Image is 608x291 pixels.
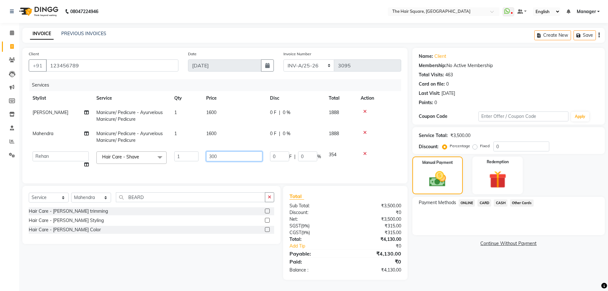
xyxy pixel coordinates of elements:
div: Hair Care - [PERSON_NAME] Color [29,226,101,233]
button: +91 [29,59,47,72]
div: Payable: [285,250,345,257]
span: | [279,109,280,116]
label: Redemption [487,159,509,165]
th: Total [325,91,357,105]
div: No Active Membership [419,62,598,69]
th: Disc [266,91,325,105]
div: Discount: [285,209,345,216]
span: 0 % [283,130,290,137]
div: 463 [445,72,453,78]
span: Total [289,193,304,200]
span: CARD [477,199,491,207]
span: CASH [494,199,507,207]
a: Client [434,53,446,60]
span: Manicure/ Pedicure - Ayurvelous Manicure/ Pedicure [96,131,163,143]
div: Paid: [285,258,345,265]
div: ₹0 [356,243,406,249]
span: 1600 [206,110,216,115]
span: Manicure/ Pedicure - Ayurvelous Manicure/ Pedicure [96,110,163,122]
span: 354 [329,152,336,157]
span: % [317,153,321,160]
span: | [294,153,296,160]
span: 1600 [206,131,216,136]
label: Manual Payment [422,160,453,165]
span: CGST [289,230,301,235]
div: 0 [434,99,437,106]
span: 1 [174,110,177,115]
input: Enter Offer / Coupon Code [478,111,568,121]
span: 9% [302,223,308,228]
div: Discount: [419,143,439,150]
th: Qty [170,91,202,105]
span: F [289,153,292,160]
div: ₹3,500.00 [345,203,406,209]
div: Name: [419,53,433,60]
a: x [139,154,142,160]
span: | [279,130,280,137]
span: 1 [174,131,177,136]
div: Total Visits: [419,72,444,78]
div: ( ) [285,223,345,229]
div: Card on file: [419,81,445,88]
div: Membership: [419,62,447,69]
div: [DATE] [441,90,455,97]
b: 08047224946 [70,3,98,20]
div: ₹315.00 [345,229,406,236]
label: Invoice Number [283,51,311,57]
input: Search by Name/Mobile/Email/Code [46,59,178,72]
div: Total: [285,236,345,243]
span: Payment Methods [419,199,456,206]
span: Mahendra [33,131,53,136]
span: Other Cards [510,199,534,207]
th: Service [93,91,170,105]
div: ₹4,130.00 [345,267,406,273]
div: Net: [285,216,345,223]
a: Add Tip [285,243,355,249]
span: 1888 [329,110,339,115]
span: Hair Care - Shave [102,154,139,160]
span: Manager [577,8,596,15]
button: Save [574,30,596,40]
button: Create New [534,30,571,40]
div: Last Visit: [419,90,440,97]
div: Sub Total: [285,203,345,209]
button: Apply [571,112,589,121]
label: Fixed [480,143,490,149]
span: 0 F [270,130,276,137]
div: ₹4,130.00 [345,236,406,243]
div: ₹4,130.00 [345,250,406,257]
img: _gift.svg [484,169,512,190]
div: Hair Care - [PERSON_NAME] trimming [29,208,108,215]
a: PREVIOUS INVOICES [61,31,106,36]
span: SGST [289,223,301,229]
div: Coupon Code [419,113,479,120]
img: _cash.svg [424,169,451,189]
input: Search or Scan [116,192,265,202]
a: INVOICE [30,28,54,40]
div: Services [29,79,406,91]
div: ₹3,500.00 [345,216,406,223]
th: Stylist [29,91,93,105]
div: Balance : [285,267,345,273]
div: ₹0 [345,258,406,265]
div: ₹315.00 [345,223,406,229]
div: Points: [419,99,433,106]
label: Date [188,51,197,57]
span: 0 % [283,109,290,116]
th: Price [202,91,266,105]
span: [PERSON_NAME] [33,110,68,115]
a: Continue Without Payment [414,240,604,247]
span: 1888 [329,131,339,136]
label: Percentage [450,143,470,149]
img: logo [16,3,60,20]
div: ( ) [285,229,345,236]
div: Service Total: [419,132,448,139]
div: 0 [446,81,449,88]
div: Hair Care - [PERSON_NAME] Styling [29,217,104,224]
label: Client [29,51,39,57]
div: ₹0 [345,209,406,216]
div: ₹3,500.00 [450,132,470,139]
span: 0 F [270,109,276,116]
th: Action [357,91,401,105]
span: 9% [303,230,309,235]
